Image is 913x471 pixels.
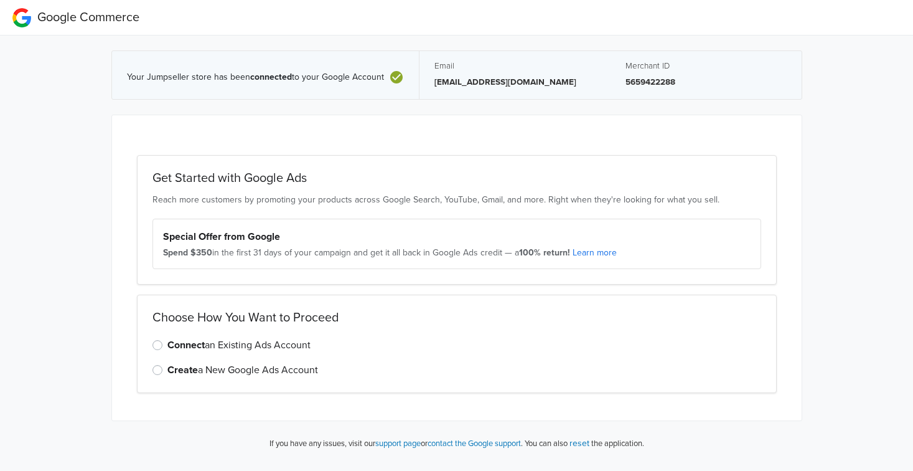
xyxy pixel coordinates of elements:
p: You can also the application. [523,436,644,450]
p: [EMAIL_ADDRESS][DOMAIN_NAME] [434,76,596,88]
strong: Special Offer from Google [163,231,280,243]
div: in the first 31 days of your campaign and get it all back in Google Ads credit — a [163,247,751,259]
h5: Merchant ID [625,61,787,71]
label: an Existing Ads Account [167,338,311,353]
strong: 100% return! [519,247,570,258]
span: Google Commerce [37,10,139,25]
b: connected [250,72,292,82]
p: 5659422288 [625,76,787,88]
h5: Email [434,61,596,71]
strong: Spend [163,247,188,258]
strong: $350 [190,247,212,258]
p: Reach more customers by promoting your products across Google Search, YouTube, Gmail, and more. R... [152,193,761,206]
span: Your Jumpseller store has been to your Google Account [127,72,384,83]
strong: Connect [167,339,205,351]
label: a New Google Ads Account [167,363,318,378]
h2: Choose How You Want to Proceed [152,310,761,325]
a: support page [375,439,421,449]
a: contact the Google support [428,439,521,449]
h2: Get Started with Google Ads [152,171,761,186]
p: If you have any issues, visit our or . [269,438,523,450]
strong: Create [167,364,198,376]
a: Learn more [573,247,617,258]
